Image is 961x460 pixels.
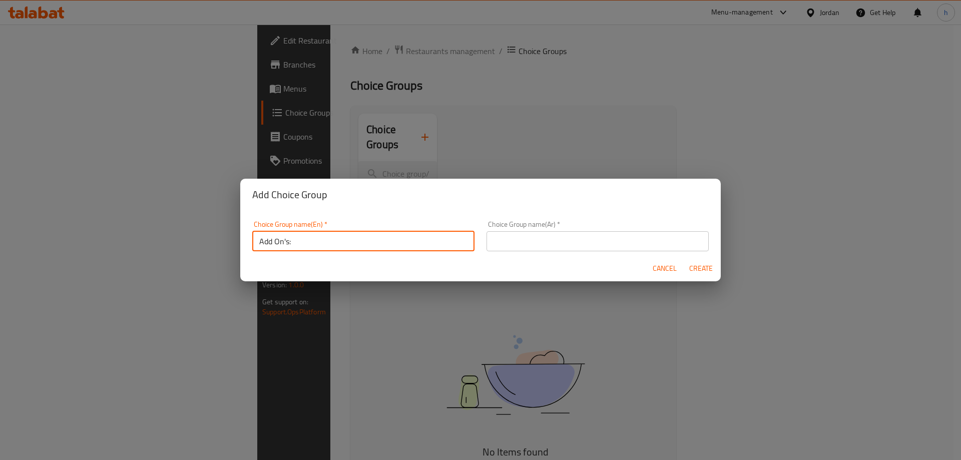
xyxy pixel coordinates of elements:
span: Cancel [653,262,677,275]
span: Create [689,262,713,275]
h2: Add Choice Group [252,187,709,203]
button: Create [685,259,717,278]
button: Cancel [649,259,681,278]
input: Please enter Choice Group name(en) [252,231,474,251]
input: Please enter Choice Group name(ar) [487,231,709,251]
